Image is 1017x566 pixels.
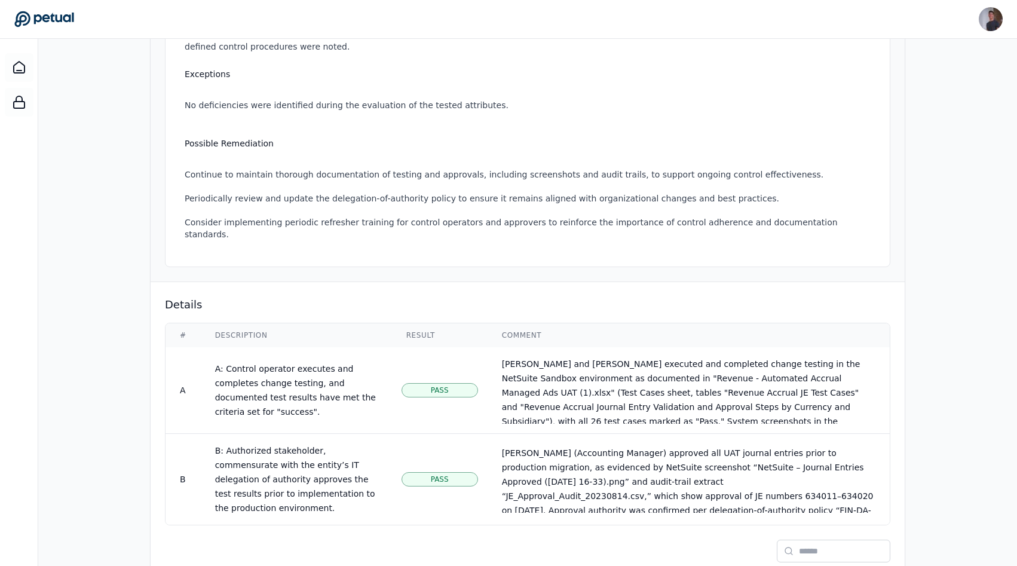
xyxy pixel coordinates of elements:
th: Comment [488,323,890,347]
li: Continue to maintain thorough documentation of testing and approvals, including screenshots and a... [185,169,875,180]
span: [PERSON_NAME] and [PERSON_NAME] executed and completed change testing in the NetSuite Sandbox env... [502,359,860,455]
span: Pass [431,475,449,484]
th: Description [201,323,392,347]
h3: Exceptions [185,68,875,80]
span: B: Authorized stakeholder, commensurate with the entity’s IT delegation of authority approves the... [215,446,375,513]
span: A: Control operator executes and completes change testing, and documented test results have met t... [215,364,376,417]
img: Andrew Li [979,7,1003,31]
li: Periodically review and update the delegation-of-authority policy to ensure it remains aligned wi... [185,192,875,204]
h3: Possible Remediation [185,137,875,149]
li: No deficiencies were identified during the evaluation of the tested attributes. [185,99,875,111]
h3: Details [165,296,890,313]
a: Go to Dashboard [14,11,74,27]
li: Consider implementing periodic refresher training for control operators and approvers to reinforc... [185,216,875,240]
span: A [180,386,186,395]
a: Dashboard [5,53,33,82]
span: Pass [431,386,449,395]
a: SOC [5,88,33,117]
span: B [180,475,186,484]
th: Result [392,323,488,347]
th: # [166,323,201,347]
